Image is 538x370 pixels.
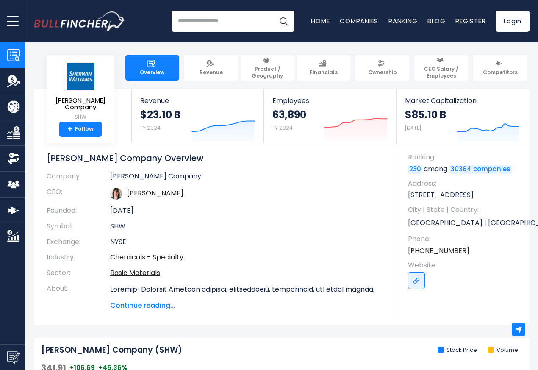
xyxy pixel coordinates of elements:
[34,11,125,31] a: Go to homepage
[110,252,183,262] a: Chemicals - Specialty
[408,261,521,270] span: Website:
[110,300,383,311] span: Continue reading...
[368,69,397,76] span: Ownership
[110,188,122,200] img: heidi-petz.jpg
[483,69,518,76] span: Competitors
[47,153,383,164] h1: [PERSON_NAME] Company Overview
[184,55,238,81] a: Revenue
[405,108,446,121] strong: $85.10 B
[455,17,485,25] a: Register
[47,219,110,234] th: Symbol:
[414,55,468,81] a: CEO Salary / Employees
[408,165,422,174] a: 230
[408,153,521,162] span: Ranking:
[53,97,108,111] span: [PERSON_NAME] Company
[127,188,183,198] a: ceo
[125,55,179,81] a: Overview
[110,219,383,234] td: SHW
[68,125,72,133] strong: +
[310,69,338,76] span: Financials
[140,124,161,131] small: FY 2024
[53,113,108,121] small: SHW
[408,164,521,174] p: among
[140,97,255,105] span: Revenue
[200,69,223,76] span: Revenue
[397,89,529,144] a: Market Capitalization $85.10 B [DATE]
[47,184,110,203] th: CEO:
[244,66,291,79] span: Product / Geography
[427,17,445,25] a: Blog
[405,97,520,105] span: Market Capitalization
[7,152,20,165] img: Ownership
[47,172,110,184] th: Company:
[418,66,464,79] span: CEO Salary / Employees
[408,217,521,229] p: [GEOGRAPHIC_DATA] | [GEOGRAPHIC_DATA] | US
[408,205,521,214] span: City | State | Country:
[449,165,512,174] a: 30364 companies
[408,234,521,244] span: Phone:
[311,17,330,25] a: Home
[272,124,293,131] small: FY 2024
[241,55,294,81] a: Product / Geography
[496,11,530,32] a: Login
[272,97,387,105] span: Employees
[110,203,383,219] td: [DATE]
[47,234,110,250] th: Exchange:
[473,55,527,81] a: Competitors
[488,347,518,354] li: Volume
[47,250,110,265] th: Industry:
[34,11,125,31] img: Bullfincher logo
[388,17,417,25] a: Ranking
[405,124,421,131] small: [DATE]
[340,17,378,25] a: Companies
[132,89,263,144] a: Revenue $23.10 B FY 2024
[140,108,180,121] strong: $23.10 B
[47,203,110,219] th: Founded:
[53,62,108,122] a: [PERSON_NAME] Company SHW
[273,11,294,32] button: Search
[110,268,160,278] a: Basic Materials
[438,347,477,354] li: Stock Price
[41,345,182,356] h2: [PERSON_NAME] Company (SHW)
[140,69,164,76] span: Overview
[264,89,396,144] a: Employees 63,890 FY 2024
[408,272,425,289] a: Go to link
[110,234,383,250] td: NYSE
[47,281,110,311] th: About
[59,122,102,137] a: +Follow
[408,246,469,256] a: [PHONE_NUMBER]
[272,108,306,121] strong: 63,890
[297,55,351,81] a: Financials
[408,190,521,200] p: [STREET_ADDRESS]
[408,179,521,188] span: Address:
[110,172,383,184] td: [PERSON_NAME] Company
[47,265,110,281] th: Sector:
[355,55,409,81] a: Ownership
